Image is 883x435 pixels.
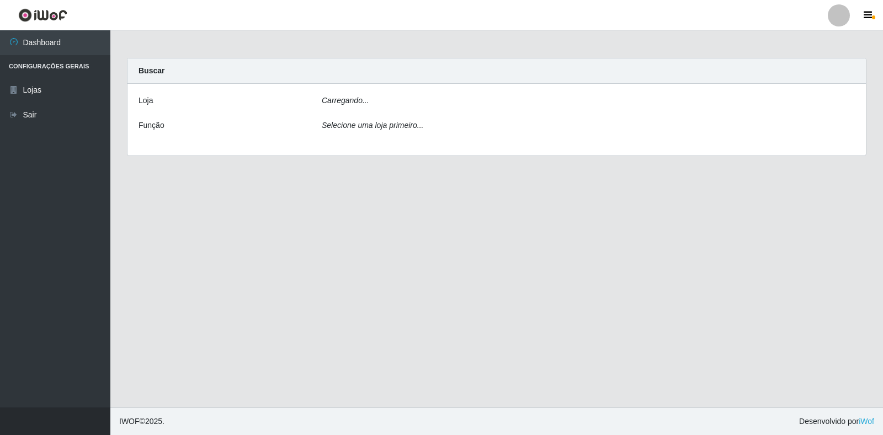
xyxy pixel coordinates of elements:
[139,66,164,75] strong: Buscar
[139,120,164,131] label: Função
[119,417,140,426] span: IWOF
[139,95,153,106] label: Loja
[799,416,874,427] span: Desenvolvido por
[322,121,423,130] i: Selecione uma loja primeiro...
[18,8,67,22] img: CoreUI Logo
[119,416,164,427] span: © 2025 .
[859,417,874,426] a: iWof
[322,96,369,105] i: Carregando...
